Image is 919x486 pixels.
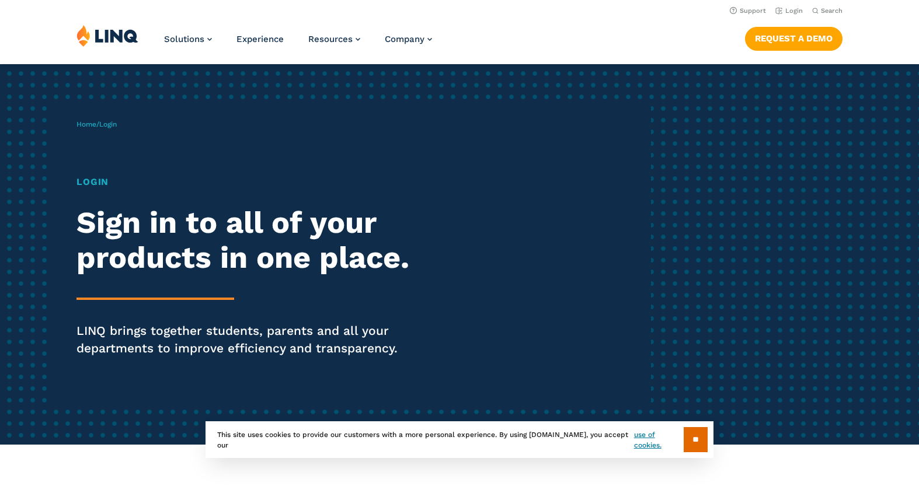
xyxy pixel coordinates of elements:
[76,120,117,128] span: /
[164,25,432,63] nav: Primary Navigation
[206,421,713,458] div: This site uses cookies to provide our customers with a more personal experience. By using [DOMAIN...
[76,25,138,47] img: LINQ | K‑12 Software
[812,6,843,15] button: Open Search Bar
[308,34,360,44] a: Resources
[76,322,430,357] p: LINQ brings together students, parents and all your departments to improve efficiency and transpa...
[308,34,353,44] span: Resources
[164,34,212,44] a: Solutions
[164,34,204,44] span: Solutions
[385,34,432,44] a: Company
[745,27,843,50] a: Request a Demo
[385,34,424,44] span: Company
[76,120,96,128] a: Home
[634,429,684,450] a: use of cookies.
[745,25,843,50] nav: Button Navigation
[821,7,843,15] span: Search
[99,120,117,128] span: Login
[775,7,803,15] a: Login
[76,175,430,189] h1: Login
[236,34,284,44] a: Experience
[76,205,430,275] h2: Sign in to all of your products in one place.
[730,7,766,15] a: Support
